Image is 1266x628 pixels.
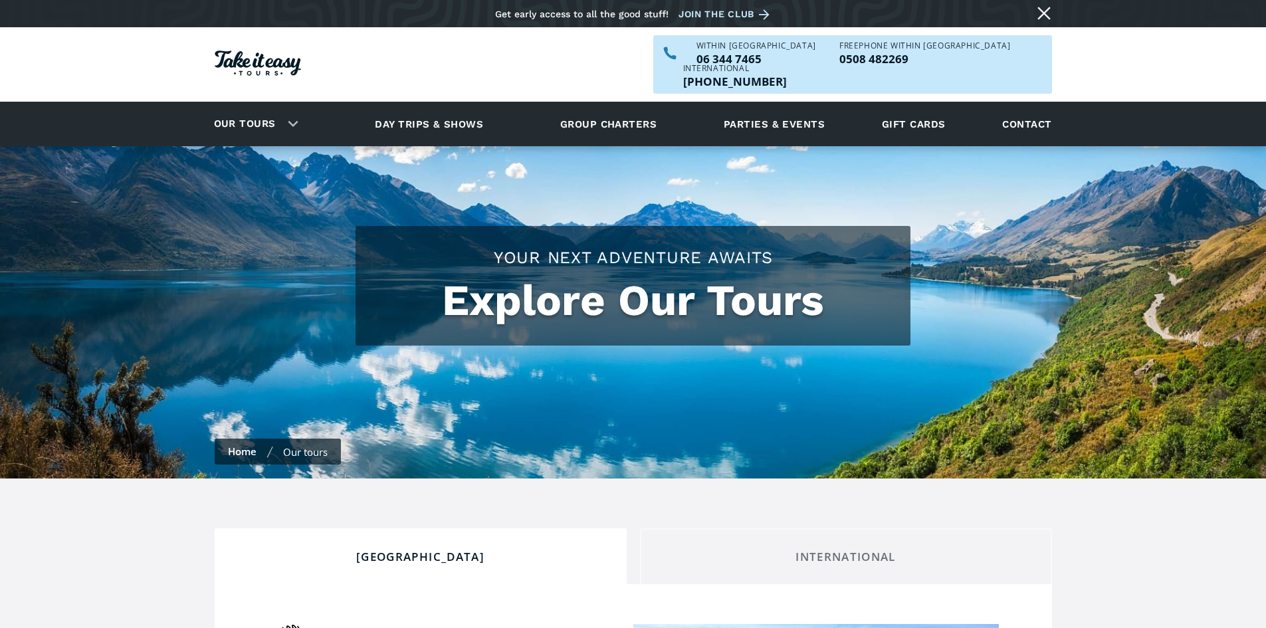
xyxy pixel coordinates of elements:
[228,445,257,458] a: Home
[369,246,897,269] h2: Your Next Adventure Awaits
[875,106,952,142] a: Gift cards
[839,53,1010,64] p: 0508 482269
[544,106,673,142] a: Group charters
[215,51,301,76] img: Take it easy Tours logo
[226,550,615,564] div: [GEOGRAPHIC_DATA]
[683,76,787,87] p: [PHONE_NUMBER]
[717,106,831,142] a: Parties & events
[369,276,897,326] h1: Explore Our Tours
[696,53,816,64] a: Call us within NZ on 063447465
[683,76,787,87] a: Call us outside of NZ on +6463447465
[215,44,301,86] a: Homepage
[696,42,816,50] div: WITHIN [GEOGRAPHIC_DATA]
[204,108,286,140] a: Our tours
[1033,3,1055,24] a: Close message
[198,106,309,142] div: Our tours
[358,106,500,142] a: Day trips & shows
[696,53,816,64] p: 06 344 7465
[495,9,669,19] div: Get early access to all the good stuff!
[651,550,1041,564] div: International
[839,53,1010,64] a: Call us freephone within NZ on 0508482269
[996,106,1058,142] a: Contact
[215,439,341,465] nav: breadcrumbs
[679,6,774,23] a: Join the club
[283,445,328,459] div: Our tours
[683,64,787,72] div: International
[839,42,1010,50] div: Freephone WITHIN [GEOGRAPHIC_DATA]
